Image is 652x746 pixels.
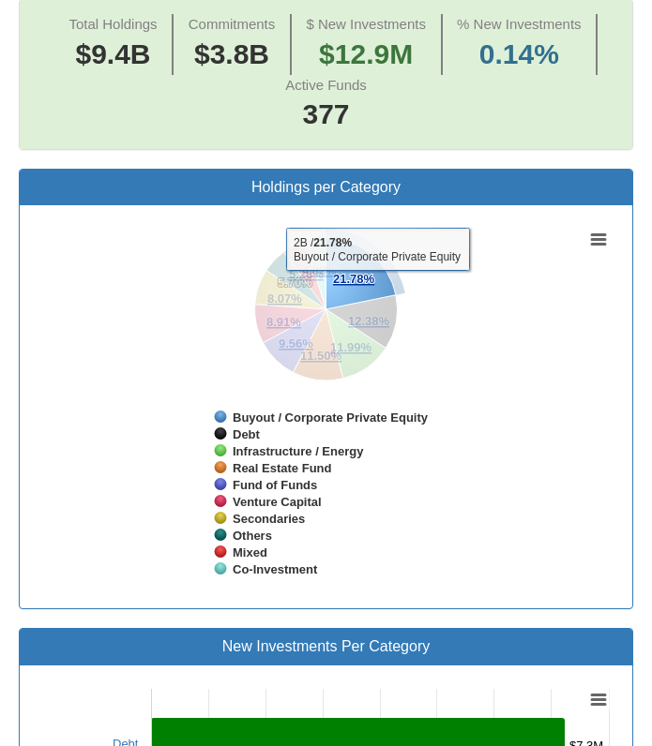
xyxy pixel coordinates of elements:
tspan: Co-Investment [233,562,318,576]
tspan: Secondaries [233,512,305,526]
tspan: 5.70% [278,276,312,290]
tspan: Real Estate Fund [233,461,332,475]
span: 377 [285,95,367,135]
tspan: 11.99% [330,340,372,354]
span: % New Investments [457,16,582,32]
tspan: 9.56% [279,336,313,351]
span: $12.9M [319,38,413,69]
span: 0.14% [457,35,582,75]
tspan: Mixed [233,545,267,559]
tspan: 5.28% [289,267,324,281]
span: Commitments [189,16,276,32]
tspan: 12.38% [348,314,390,328]
span: $9.4B [75,38,150,69]
tspan: 4.82% [302,263,337,277]
h3: New Investments Per Category [34,638,618,655]
tspan: 21.78% [333,272,375,286]
tspan: 8.07% [267,291,302,306]
tspan: Infrastructure / Energy [233,444,364,458]
span: $3.8B [194,38,269,69]
tspan: 11.50% [300,349,342,363]
tspan: Venture Capital [233,495,322,509]
span: Total Holdings [68,16,157,32]
span: Active Funds [285,77,367,93]
tspan: Debt [233,427,261,441]
h3: Holdings per Category [34,179,618,196]
tspan: Buyout / Corporate Private Equity [233,410,429,425]
tspan: Fund of Funds [233,478,317,492]
tspan: Others [233,529,272,543]
tspan: 8.91% [266,315,301,329]
span: $ New Investments [306,16,426,32]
